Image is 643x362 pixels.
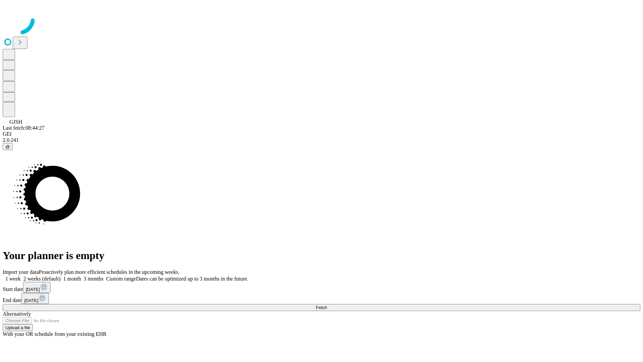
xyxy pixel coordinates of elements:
[3,249,640,262] h1: Your planner is empty
[3,282,640,293] div: Start date
[23,282,51,293] button: [DATE]
[63,276,81,282] span: 1 month
[3,324,33,331] button: Upload a file
[23,276,61,282] span: 2 weeks (default)
[39,269,180,275] span: Proactively plan more efficient schedules in the upcoming weeks.
[136,276,248,282] span: Dates can be optimized up to 3 months in the future.
[5,144,10,149] span: @
[3,131,640,137] div: GEI
[3,125,45,131] span: Last fetch: 08:44:27
[9,119,22,125] span: GJSH
[21,293,49,304] button: [DATE]
[3,331,106,337] span: With your OR schedule from your existing EHR
[26,287,40,292] span: [DATE]
[106,276,136,282] span: Custom range
[5,276,21,282] span: 1 week
[3,311,31,317] span: Alternatively
[316,305,327,310] span: Fetch
[24,298,38,303] span: [DATE]
[3,269,39,275] span: Import your data
[3,143,13,150] button: @
[3,304,640,311] button: Fetch
[84,276,103,282] span: 3 months
[3,137,640,143] div: 2.0.241
[3,293,640,304] div: End date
